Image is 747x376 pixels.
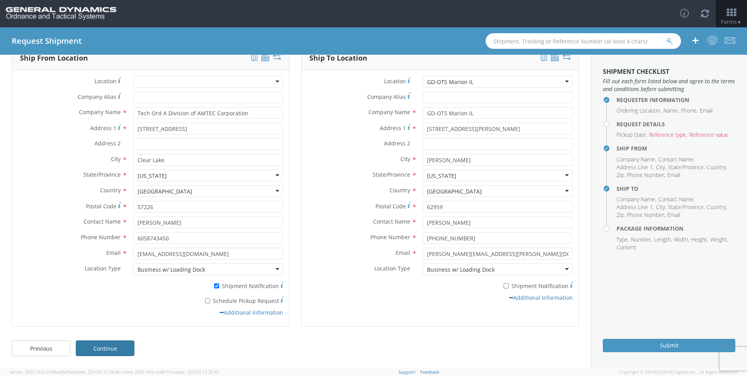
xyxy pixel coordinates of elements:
li: Reference value [689,131,728,139]
li: Content [617,244,636,251]
li: Zip [617,171,625,179]
li: State/Province [668,163,705,171]
li: Company Name [617,195,656,203]
h4: Ship From [617,145,735,151]
li: Weight [710,236,728,244]
li: Height [691,236,708,244]
span: Company Alias [78,93,116,100]
li: Country [707,163,727,171]
img: gd-ots-0c3321f2eb4c994f95cb.png [6,7,116,20]
span: Forms [721,18,742,25]
button: Submit [603,339,735,352]
span: Country [390,186,410,194]
div: [GEOGRAPHIC_DATA] [138,188,192,195]
span: Postal Code [86,202,116,210]
span: Contact Name [373,218,410,225]
li: Width [674,236,689,244]
li: Ordering Location [617,107,661,115]
li: Country [707,203,727,211]
span: City [111,155,121,163]
span: Address 1 [90,124,116,132]
span: City [400,155,410,163]
span: Address 2 [384,140,410,147]
span: Location Type [85,265,121,272]
h4: Request Shipment [12,37,82,45]
label: Schedule Pickup Request [133,295,283,305]
li: Name [663,107,679,115]
span: Location [384,77,406,85]
li: Email [667,171,680,179]
a: Previous [12,340,70,356]
li: Address Line 1 [617,163,654,171]
span: master, [DATE] 12:25:43 [171,369,219,375]
span: Company Name [368,108,410,116]
h4: Ship To [617,186,735,192]
a: Additional Information [220,309,283,316]
span: Location Type [374,265,410,272]
li: Email [667,211,680,219]
span: Postal Code [375,202,406,210]
div: Business w/ Loading Dock [138,266,205,274]
input: Shipment Notification [214,283,219,288]
li: Type [617,236,629,244]
span: Copyright © [DATE]-[DATE] Agistix Inc., All Rights Reserved [619,369,738,375]
span: Location [95,77,116,85]
li: Length [654,236,672,244]
span: Email [396,249,410,256]
li: Email [700,107,713,115]
span: Company Alias [367,93,406,100]
li: Number [631,236,652,244]
input: Shipment Notification [504,283,509,288]
li: Company Name [617,156,656,163]
span: Country [100,186,121,194]
span: master, [DATE] 11:54:36 [72,369,120,375]
label: Shipment Notification [133,281,283,290]
div: [US_STATE] [427,172,456,180]
li: Contact Name [658,195,695,203]
label: Shipment Notification [423,281,573,290]
li: Reference type [649,131,687,139]
li: Pickup Date [617,131,647,139]
input: Schedule Pickup Request [205,298,210,303]
li: Zip [617,211,625,219]
span: Address 1 [380,124,406,132]
span: Fill out each form listed below and agree to the terms and conditions before submitting [603,77,735,93]
a: Support [399,369,415,375]
h3: Ship From Location [20,54,88,62]
a: Feedback [420,369,440,375]
li: City [656,163,666,171]
li: City [656,203,666,211]
span: ▼ [737,19,742,25]
li: Address Line 1 [617,203,654,211]
div: Business w/ Loading Dock [427,266,495,274]
h4: Requester Information [617,97,735,103]
h3: Ship To Location [309,54,367,62]
input: Shipment, Tracking or Reference Number (at least 4 chars) [486,33,681,49]
div: GD-OTS Marion IL [427,78,474,86]
span: State/Province [373,171,410,178]
span: Client: 2025.14.0-cea8157 [121,369,219,375]
li: Phone Number [627,211,665,219]
li: Phone Number [627,171,665,179]
span: Email [106,249,121,256]
h4: Request Details [617,121,735,127]
span: Contact Name [84,218,121,225]
span: Company Name [79,108,121,116]
div: [GEOGRAPHIC_DATA] [427,188,482,195]
h3: Shipment Checklist [603,68,735,75]
span: Phone Number [81,233,121,241]
div: [US_STATE] [138,172,167,180]
span: Address 2 [95,140,121,147]
span: Server: 2025.16.0-21b0bc45e7b [9,369,120,375]
span: State/Province [83,171,121,178]
span: Phone Number [370,233,410,241]
li: Phone [681,107,698,115]
a: Additional Information [509,294,573,301]
li: Contact Name [658,156,695,163]
li: State/Province [668,203,705,211]
h4: Package Information [617,226,735,231]
a: Continue [76,340,134,356]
